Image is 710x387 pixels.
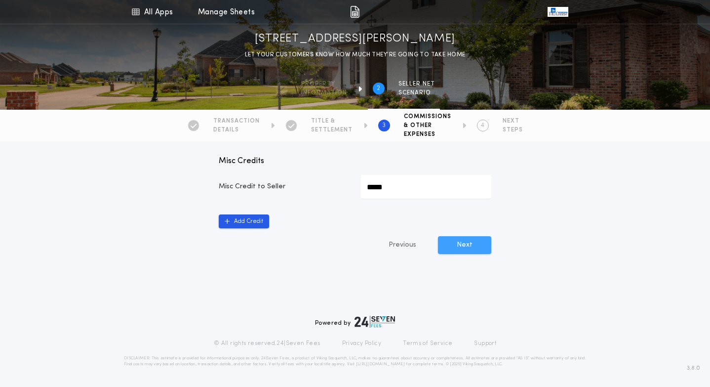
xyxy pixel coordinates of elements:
[301,89,347,97] span: information
[503,126,523,134] span: STEPS
[356,362,405,366] a: [URL][DOMAIN_NAME]
[245,50,466,60] p: LET YOUR CUSTOMERS KNOW HOW MUCH THEY’RE GOING TO TAKE HOME
[403,340,452,347] a: Terms of Service
[404,130,451,138] span: EXPENSES
[355,316,395,328] img: logo
[369,236,436,254] button: Previous
[219,215,269,228] button: Add Credit
[404,113,451,121] span: COMMISSIONS
[398,80,435,88] span: SELLER NET
[342,340,382,347] a: Privacy Policy
[481,122,484,129] h2: 4
[474,340,496,347] a: Support
[124,355,586,367] p: DISCLAIMER: This estimate is provided for informational purposes only. 24|Seven Fees, a product o...
[382,122,386,129] h2: 3
[301,80,347,88] span: Property
[398,89,435,97] span: SCENARIO
[548,7,568,17] img: vs-icon
[315,316,395,328] div: Powered by
[377,85,380,92] h2: 2
[219,182,349,192] p: Misc Credit to Seller
[213,126,260,134] span: DETAILS
[311,117,353,125] span: TITLE &
[213,117,260,125] span: TRANSACTION
[350,6,359,18] img: img
[311,126,353,134] span: SETTLEMENT
[255,31,455,47] h1: [STREET_ADDRESS][PERSON_NAME]
[214,340,320,347] p: © All rights reserved. 24|Seven Fees
[404,122,451,129] span: & OTHER
[438,236,491,254] button: Next
[687,364,700,373] span: 3.8.0
[219,155,491,167] p: Misc Credits
[503,117,523,125] span: NEXT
